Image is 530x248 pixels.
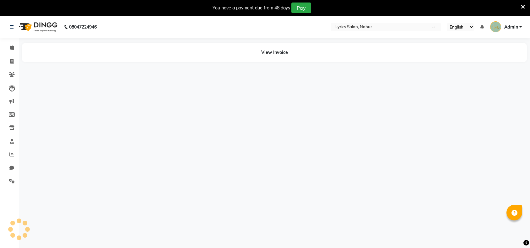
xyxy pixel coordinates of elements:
div: View Invoice [22,43,527,62]
img: logo [16,18,59,36]
span: Admin [504,24,518,30]
div: You have a payment due from 48 days [213,5,290,11]
b: 08047224946 [69,18,97,36]
button: Pay [291,3,311,13]
img: Admin [490,21,501,32]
